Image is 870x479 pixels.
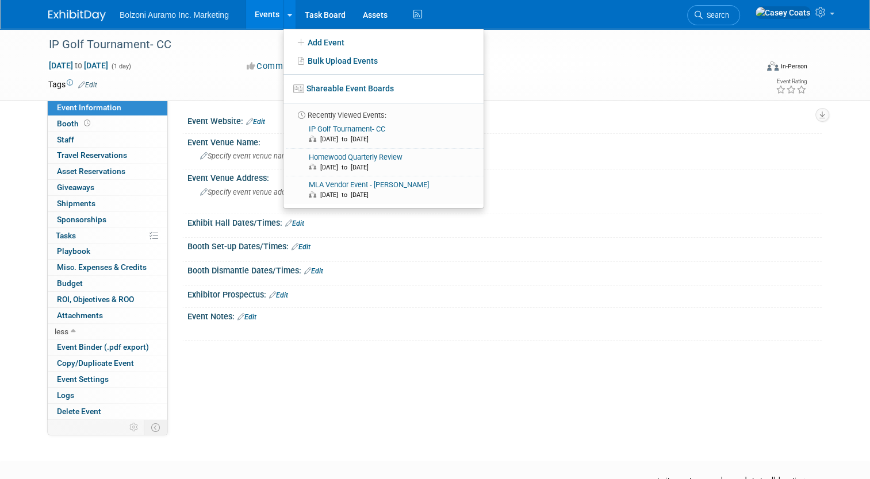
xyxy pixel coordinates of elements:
[48,10,106,21] img: ExhibitDay
[48,180,167,195] a: Giveaways
[48,324,167,339] a: less
[110,63,131,70] span: (1 day)
[283,52,484,70] a: Bulk Upload Events
[187,113,822,128] div: Event Website:
[755,6,811,19] img: Casey Coats
[57,407,101,416] span: Delete Event
[57,183,94,192] span: Giveaways
[57,135,74,144] span: Staff
[57,295,134,304] span: ROI, Objectives & ROO
[48,308,167,323] a: Attachments
[283,33,484,52] a: Add Event
[187,238,822,253] div: Booth Set-up Dates/Times:
[57,358,134,368] span: Copy/Duplicate Event
[246,118,265,126] a: Edit
[48,339,167,355] a: Event Binder (.pdf export)
[320,136,374,143] span: [DATE] to [DATE]
[187,214,822,229] div: Exhibit Hall Dates/Times:
[57,246,90,256] span: Playbook
[776,79,807,84] div: Event Rating
[283,78,484,99] a: Shareable Event Boards
[82,119,93,128] span: Booth not reserved yet
[57,279,83,288] span: Budget
[124,420,144,435] td: Personalize Event Tab Strip
[48,116,167,132] a: Booth
[120,10,229,20] span: Bolzoni Auramo Inc. Marketing
[57,391,74,400] span: Logs
[48,276,167,291] a: Budget
[285,219,304,227] a: Edit
[48,388,167,403] a: Logs
[57,167,125,176] span: Asset Reservations
[287,121,479,148] a: IP Golf Tournament- CC [DATE] to [DATE]
[57,262,147,272] span: Misc. Expenses & Credits
[57,374,109,384] span: Event Settings
[48,356,167,371] a: Copy/Duplicate Event
[48,260,167,275] a: Misc. Expenses & Credits
[48,212,167,227] a: Sponsorships
[48,60,109,71] span: [DATE] [DATE]
[57,103,121,112] span: Event Information
[48,196,167,211] a: Shipments
[695,60,807,77] div: Event Format
[287,149,479,176] a: Homewood Quarterly Review [DATE] to [DATE]
[57,311,103,320] span: Attachments
[48,79,97,90] td: Tags
[48,244,167,259] a: Playbook
[320,164,374,171] span: [DATE] to [DATE]
[73,61,84,70] span: to
[57,342,149,351] span: Event Binder (.pdf export)
[57,215,106,224] span: Sponsorships
[187,134,822,148] div: Event Venue Name:
[320,191,374,199] span: [DATE] to [DATE]
[200,188,299,196] span: Specify event venue address
[45,34,743,55] div: IP Golf Tournament- CC
[269,291,288,299] a: Edit
[48,292,167,307] a: ROI, Objectives & ROO
[48,132,167,148] a: Staff
[767,61,779,71] img: Format-Inperson.png
[187,286,822,301] div: Exhibitor Prospectus:
[237,313,256,321] a: Edit
[48,228,167,244] a: Tasks
[48,404,167,419] a: Delete Event
[55,327,68,336] span: less
[292,243,311,251] a: Edit
[187,262,822,277] div: Booth Dismantle Dates/Times:
[200,152,292,160] span: Specify event venue name
[187,308,822,323] div: Event Notes:
[243,60,311,72] button: Committed
[78,81,97,89] a: Edit
[304,267,323,275] a: Edit
[48,372,167,387] a: Event Settings
[293,84,304,93] img: seventboard-3.png
[56,231,76,240] span: Tasks
[57,150,127,160] span: Travel Reservations
[687,5,740,25] a: Search
[48,148,167,163] a: Travel Reservations
[283,103,484,121] li: Recently Viewed Events:
[48,100,167,115] a: Event Information
[287,176,479,204] a: MLA Vendor Event - [PERSON_NAME] [DATE] to [DATE]
[48,164,167,179] a: Asset Reservations
[187,169,822,184] div: Event Venue Address:
[57,199,95,208] span: Shipments
[144,420,168,435] td: Toggle Event Tabs
[780,62,807,71] div: In-Person
[57,119,93,128] span: Booth
[703,11,729,20] span: Search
